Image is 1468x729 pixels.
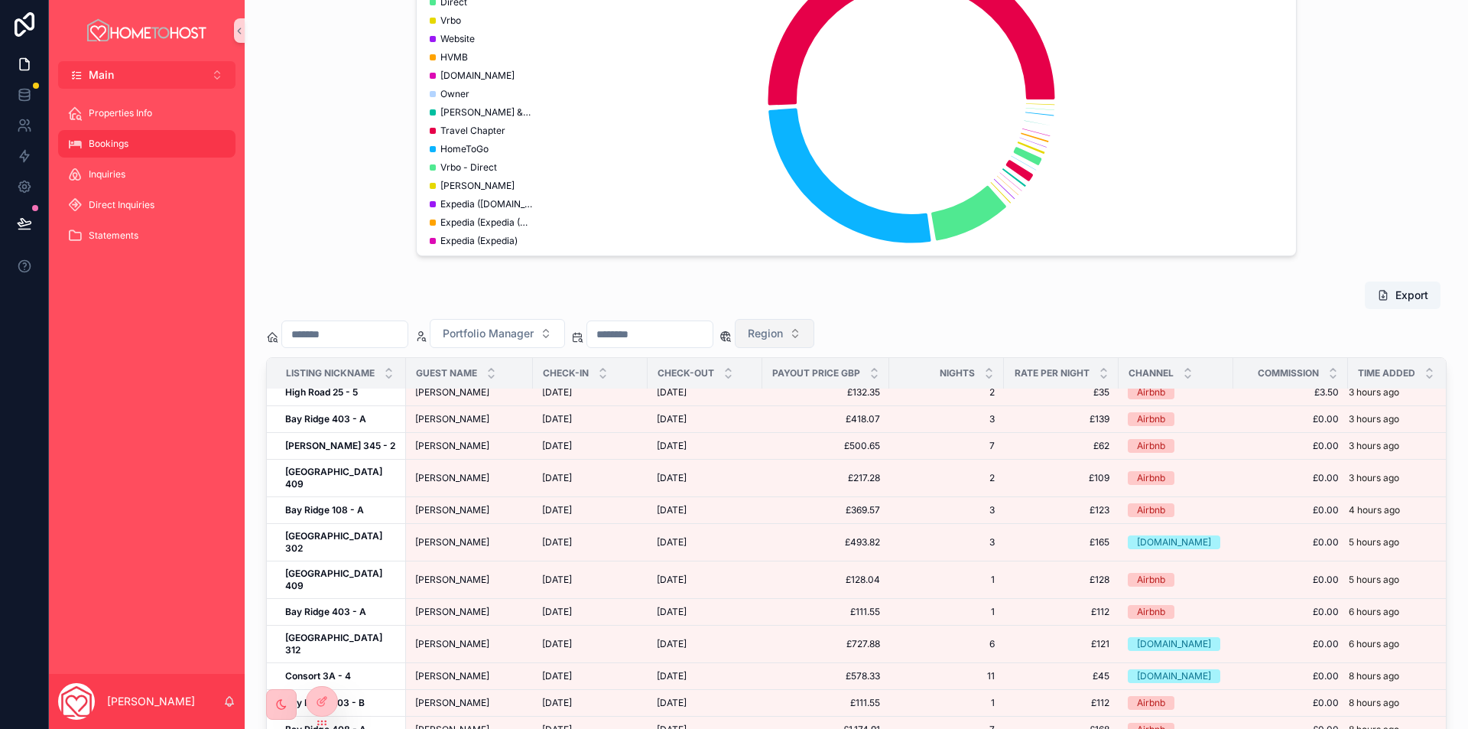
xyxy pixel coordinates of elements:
span: Main [89,67,114,83]
strong: Bay Ridge 108 - A [285,504,364,516]
span: £217.28 [771,472,880,484]
span: 7 [898,440,995,452]
span: £35 [1013,386,1109,399]
p: 5 hours ago [1349,574,1399,586]
span: [DATE] [542,606,572,618]
a: £112 [1013,697,1109,709]
button: Select Button [58,61,235,89]
span: Check-in [543,367,589,379]
span: [DATE] [657,536,687,548]
a: [DATE] [657,536,753,548]
a: Bay Ridge 403 - A [285,606,397,618]
a: £112 [1013,606,1109,618]
span: Statements [89,229,138,242]
span: Website [440,33,475,45]
a: [DATE] [542,638,638,650]
span: [PERSON_NAME] [415,386,489,399]
span: [PERSON_NAME] [415,697,489,709]
a: [DATE] [542,440,638,452]
strong: [GEOGRAPHIC_DATA] 312 [285,632,385,656]
span: [PERSON_NAME] [415,606,489,618]
button: Select Button [735,319,814,348]
a: £128.04 [771,574,880,586]
a: [DATE] [542,413,638,425]
a: £578.33 [771,670,880,682]
p: [PERSON_NAME] [107,694,195,709]
a: [PERSON_NAME] [415,606,524,618]
a: £0.00 [1242,413,1339,425]
span: 3 [898,536,995,548]
span: Travel Chapter [440,125,505,137]
a: £493.82 [771,536,880,548]
a: [PERSON_NAME] [415,504,524,516]
button: Export [1365,282,1440,309]
span: £62 [1013,440,1109,452]
a: 3 [898,413,995,425]
span: £111.55 [771,606,880,618]
span: [PERSON_NAME] [415,670,489,682]
a: Direct Inquiries [58,191,235,219]
a: £369.57 [771,504,880,516]
a: £109 [1013,472,1109,484]
span: £418.07 [771,413,880,425]
a: [PERSON_NAME] [415,413,524,425]
a: 1 [898,606,995,618]
span: Direct Inquiries [89,199,154,211]
span: 11 [898,670,995,682]
a: £500.65 [771,440,880,452]
span: [DATE] [542,638,572,650]
span: [PERSON_NAME] [415,504,489,516]
span: [DATE] [542,504,572,516]
p: 5 hours ago [1349,536,1399,548]
p: 4 hours ago [1349,504,1400,516]
a: 2 [898,472,995,484]
a: [DOMAIN_NAME] [1128,637,1224,651]
a: Airbnb [1128,696,1224,710]
a: [DATE] [542,670,638,682]
a: [PERSON_NAME] [415,386,524,399]
span: [DATE] [657,386,687,399]
span: Vrbo - Direct [440,161,497,174]
a: £0.00 [1242,574,1339,586]
div: Airbnb [1137,696,1165,710]
span: [DATE] [657,638,687,650]
span: Guest name [416,367,477,379]
span: [DATE] [657,472,687,484]
span: [DATE] [542,440,572,452]
span: £0.00 [1242,504,1339,516]
span: Expedia ([DOMAIN_NAME]) [440,198,532,210]
a: 6 hours ago [1349,606,1444,618]
strong: Bay Ridge 403 - A [285,413,366,425]
span: £165 [1013,536,1109,548]
a: £0.00 [1242,670,1339,682]
span: [DATE] [657,697,687,709]
a: Airbnb [1128,503,1224,517]
a: Statements [58,222,235,249]
a: High Road 25 - 5 [285,386,397,399]
a: £139 [1013,413,1109,425]
a: 1 [898,697,995,709]
a: Bay Ridge 203 - B [285,697,397,709]
span: Bookings [89,138,128,150]
span: [DATE] [542,386,572,399]
span: £727.88 [771,638,880,650]
span: 3 [898,504,995,516]
span: £128 [1013,574,1109,586]
a: Bay Ridge 403 - A [285,413,397,425]
span: Nights [940,367,975,379]
a: [PERSON_NAME] [415,472,524,484]
span: [DATE] [657,440,687,452]
a: £3.50 [1242,386,1339,399]
a: Airbnb [1128,573,1224,587]
a: [DATE] [542,574,638,586]
p: 8 hours ago [1349,697,1399,709]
